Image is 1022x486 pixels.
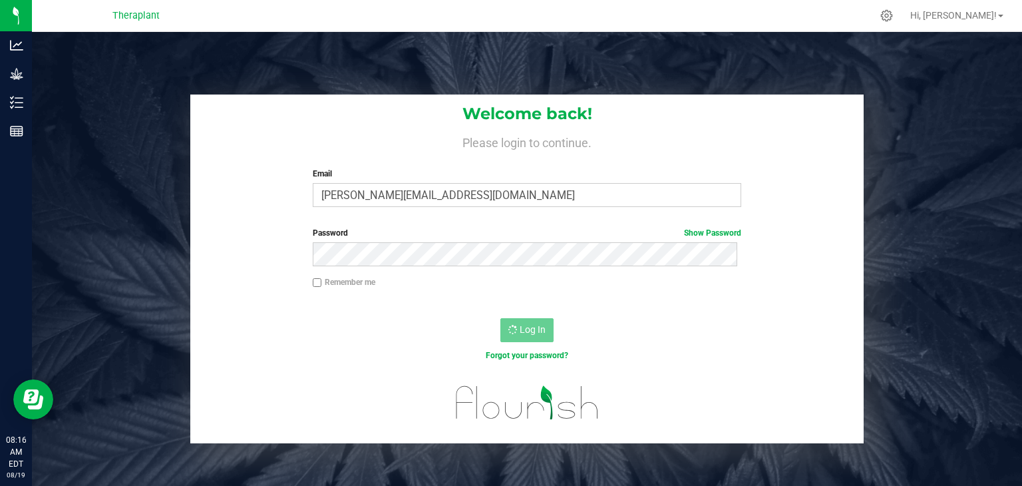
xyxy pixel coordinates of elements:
[443,375,611,429] img: flourish_logo.svg
[313,168,742,180] label: Email
[10,96,23,109] inline-svg: Inventory
[6,470,26,480] p: 08/19
[313,228,348,238] span: Password
[10,124,23,138] inline-svg: Reports
[313,278,322,288] input: Remember me
[878,9,895,22] div: Manage settings
[684,228,741,238] a: Show Password
[112,10,160,21] span: Theraplant
[6,434,26,470] p: 08:16 AM EDT
[190,105,864,122] h1: Welcome back!
[13,379,53,419] iframe: Resource center
[190,133,864,149] h4: Please login to continue.
[10,39,23,52] inline-svg: Analytics
[910,10,997,21] span: Hi, [PERSON_NAME]!
[313,276,375,288] label: Remember me
[500,318,554,342] button: Log In
[520,324,546,335] span: Log In
[486,351,568,360] a: Forgot your password?
[10,67,23,81] inline-svg: Grow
